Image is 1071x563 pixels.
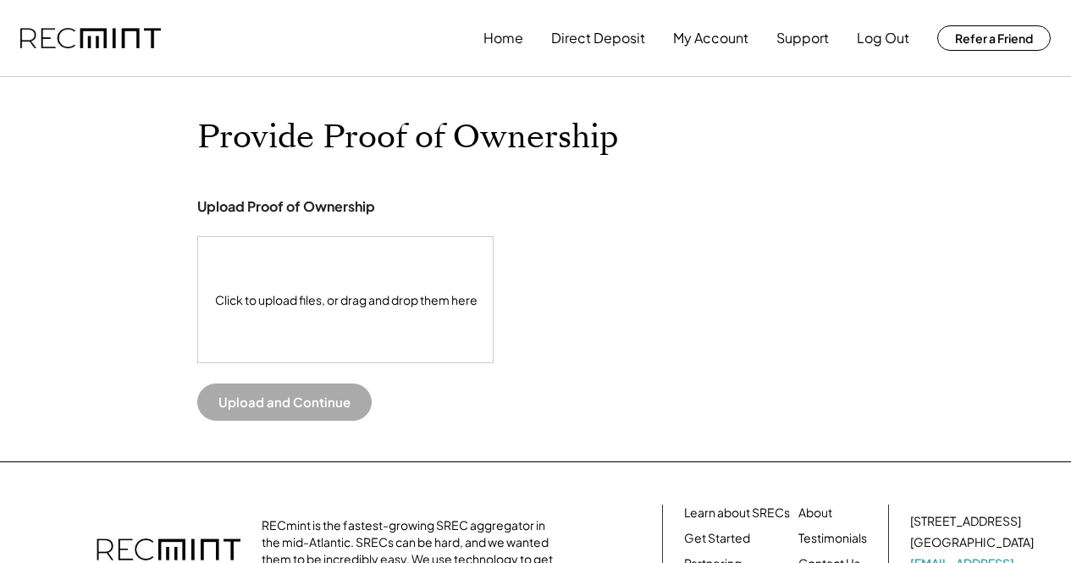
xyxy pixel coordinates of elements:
[857,21,909,55] button: Log Out
[483,21,523,55] button: Home
[910,534,1034,551] div: [GEOGRAPHIC_DATA]
[197,384,372,421] button: Upload and Continue
[197,118,618,157] h1: Provide Proof of Ownership
[798,505,832,522] a: About
[673,21,748,55] button: My Account
[776,21,829,55] button: Support
[798,530,867,547] a: Testimonials
[910,513,1021,530] div: [STREET_ADDRESS]
[198,237,494,362] div: Click to upload files, or drag and drop them here
[551,21,645,55] button: Direct Deposit
[684,530,750,547] a: Get Started
[197,198,375,216] div: Upload Proof of Ownership
[20,28,161,49] img: recmint-logotype%403x.png
[684,505,790,522] a: Learn about SRECs
[937,25,1051,51] button: Refer a Friend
